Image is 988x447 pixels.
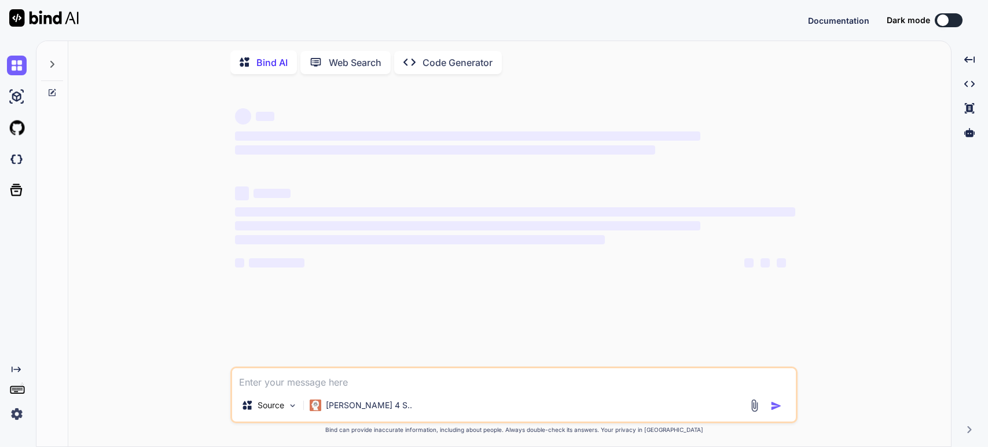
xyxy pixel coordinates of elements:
span: ‌ [256,112,274,121]
img: ai-studio [7,87,27,107]
span: ‌ [744,258,754,268]
p: Web Search [329,56,381,69]
img: chat [7,56,27,75]
span: ‌ [235,186,249,200]
span: ‌ [235,145,655,155]
img: Bind AI [9,9,79,27]
span: ‌ [249,258,304,268]
button: Documentation [808,14,869,27]
p: Bind AI [256,56,288,69]
span: ‌ [235,258,244,268]
span: ‌ [235,221,700,230]
img: icon [770,400,782,412]
p: Bind can provide inaccurate information, including about people. Always double-check its answers.... [230,426,798,434]
img: Pick Models [288,401,297,411]
span: ‌ [761,258,770,268]
span: Dark mode [887,14,930,26]
span: ‌ [254,189,291,198]
p: Code Generator [423,56,493,69]
img: Claude 4 Sonnet [310,400,321,411]
img: settings [7,404,27,424]
p: [PERSON_NAME] 4 S.. [326,400,412,411]
span: ‌ [235,235,605,244]
span: ‌ [235,108,251,124]
span: ‌ [777,258,786,268]
img: darkCloudIdeIcon [7,149,27,169]
img: githubLight [7,118,27,138]
img: attachment [748,399,761,412]
span: ‌ [235,207,795,217]
p: Source [258,400,284,411]
span: Documentation [808,16,869,25]
span: ‌ [235,131,700,141]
